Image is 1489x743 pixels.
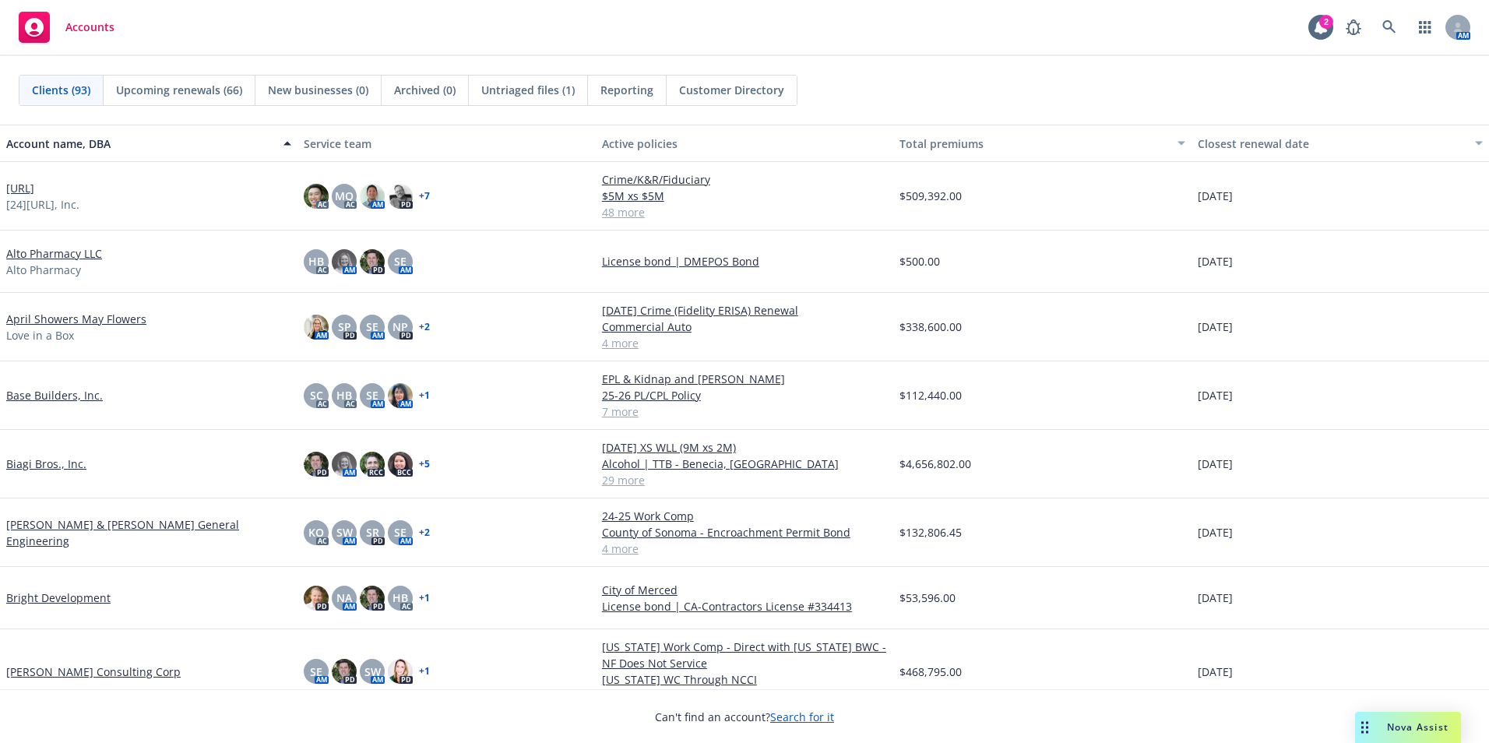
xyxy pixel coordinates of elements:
a: License bond | CA-Contractors License #334413 [602,598,887,614]
div: Total premiums [899,136,1167,152]
a: Accounts [12,5,121,49]
span: Upcoming renewals (66) [116,82,242,98]
span: $53,596.00 [899,590,956,606]
img: photo [360,452,385,477]
a: + 1 [419,593,430,603]
span: $132,806.45 [899,524,962,541]
a: + 2 [419,322,430,332]
button: Active policies [596,125,893,162]
span: HB [392,590,408,606]
a: 25-26 PL/CPL Policy [602,387,887,403]
a: [DATE] XS WLL (9M xs 2M) [602,439,887,456]
span: HB [308,253,324,269]
div: 2 [1319,15,1333,29]
span: [DATE] [1198,319,1233,335]
img: photo [388,659,413,684]
a: Switch app [1410,12,1441,43]
a: Alcohol | TTB - Benecia, [GEOGRAPHIC_DATA] [602,456,887,472]
a: Bright Development [6,590,111,606]
span: [DATE] [1198,387,1233,403]
span: [DATE] [1198,524,1233,541]
a: + 1 [419,667,430,676]
span: SW [336,524,353,541]
img: photo [360,586,385,611]
span: [DATE] [1198,253,1233,269]
span: $500.00 [899,253,940,269]
a: Search [1374,12,1405,43]
img: photo [304,315,329,340]
span: Love in a Box [6,327,74,343]
img: photo [332,659,357,684]
img: photo [360,184,385,209]
span: SC [310,387,323,403]
a: Report a Bug [1338,12,1369,43]
a: Alto Pharmacy LLC [6,245,102,262]
img: photo [332,249,357,274]
a: April Showers May Flowers [6,311,146,327]
a: [PERSON_NAME] Consulting Corp [6,664,181,680]
span: Nova Assist [1387,720,1449,734]
div: Account name, DBA [6,136,274,152]
a: + 7 [419,192,430,201]
span: $4,656,802.00 [899,456,971,472]
a: + 2 [419,528,430,537]
span: [DATE] [1198,188,1233,204]
span: NP [392,319,408,335]
span: [DATE] [1198,590,1233,606]
a: [URL] [6,180,34,196]
span: Clients (93) [32,82,90,98]
a: Crime/K&R/Fiduciary [602,171,887,188]
span: NA [336,590,352,606]
img: photo [304,452,329,477]
span: Customer Directory [679,82,784,98]
a: License bond | DMEPOS Bond [602,253,887,269]
span: Untriaged files (1) [481,82,575,98]
span: KO [308,524,324,541]
img: photo [304,184,329,209]
div: Closest renewal date [1198,136,1466,152]
a: 4 more [602,335,887,351]
span: SE [366,387,378,403]
span: SE [394,253,407,269]
span: SE [394,524,407,541]
img: photo [388,452,413,477]
a: Search for it [770,710,834,724]
a: 24-25 Work Comp [602,508,887,524]
img: photo [388,383,413,408]
span: $112,440.00 [899,387,962,403]
a: 4 more [602,541,887,557]
span: [DATE] [1198,664,1233,680]
span: SP [338,319,351,335]
a: [PERSON_NAME] & [PERSON_NAME] General Engineering [6,516,291,549]
span: SW [364,664,381,680]
img: photo [332,452,357,477]
span: Reporting [600,82,653,98]
span: Archived (0) [394,82,456,98]
a: Commercial Auto [602,319,887,335]
span: New businesses (0) [268,82,368,98]
button: Nova Assist [1355,712,1461,743]
span: SE [366,319,378,335]
a: Biagi Bros., Inc. [6,456,86,472]
a: 29 more [602,472,887,488]
a: 7 more [602,403,887,420]
a: + 1 [419,391,430,400]
span: SE [310,664,322,680]
button: Closest renewal date [1192,125,1489,162]
span: SR [366,524,379,541]
button: Service team [297,125,595,162]
div: Drag to move [1355,712,1375,743]
img: photo [388,184,413,209]
span: Accounts [65,21,114,33]
a: [US_STATE] Work Comp - Direct with [US_STATE] BWC - NF Does Not Service [602,639,887,671]
span: [DATE] [1198,456,1233,472]
a: + 5 [419,460,430,469]
a: Base Builders, Inc. [6,387,103,403]
img: photo [304,586,329,611]
span: [24][URL], Inc. [6,196,79,213]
